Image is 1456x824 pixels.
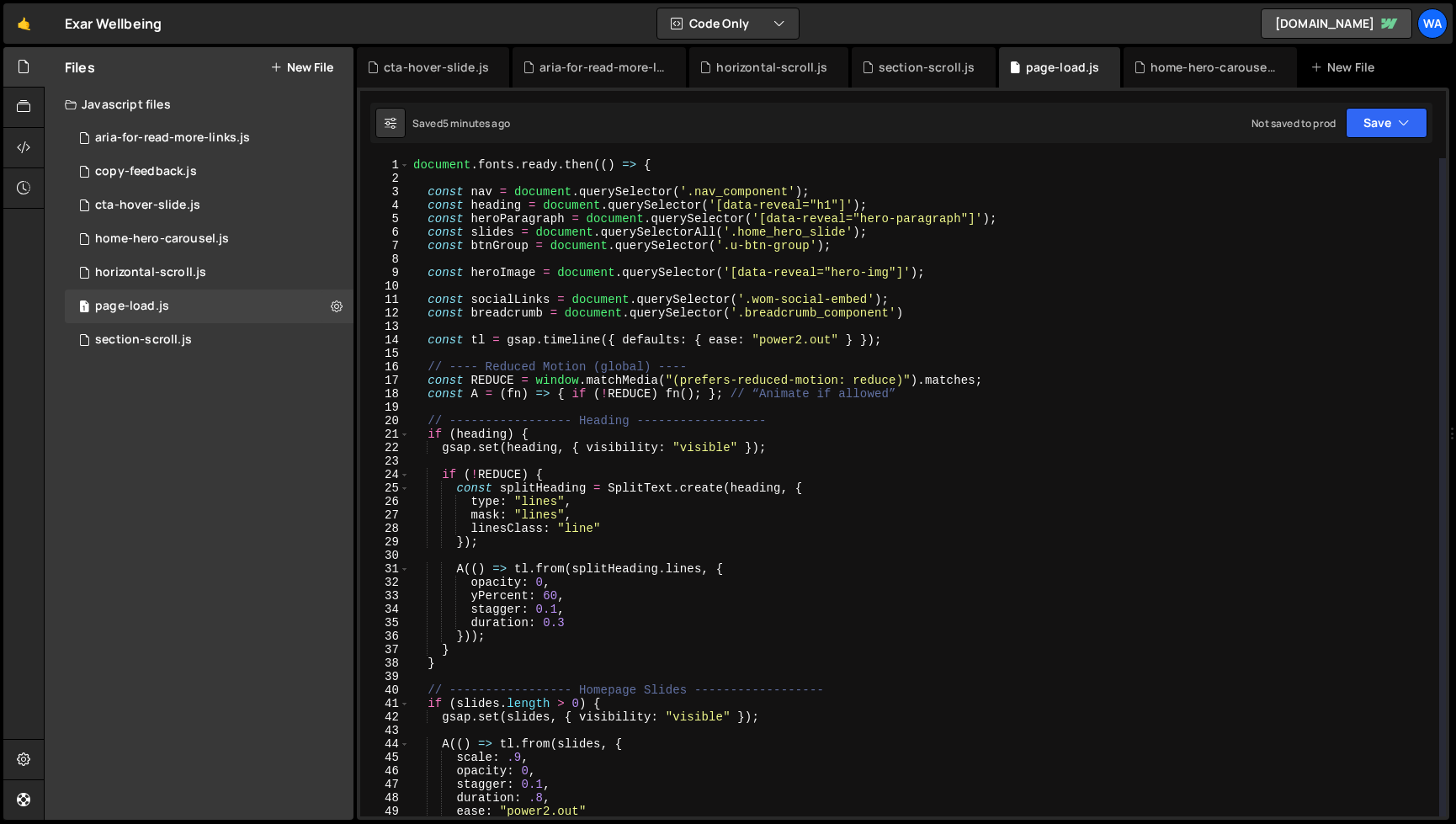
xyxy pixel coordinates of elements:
div: 33 [360,589,410,603]
div: 16122/46370.js [65,121,353,155]
div: 22 [360,441,410,455]
div: Not saved to prod [1251,116,1336,130]
div: 27 [360,508,410,522]
div: 35 [360,616,410,630]
div: 23 [360,455,410,468]
div: 8 [360,253,410,266]
div: 17 [360,374,410,387]
div: page-load.js [1026,59,1100,76]
div: 46 [360,764,410,778]
div: 11 [360,293,410,306]
div: 1 [360,158,410,172]
div: 2 [360,172,410,185]
div: 42 [360,710,410,724]
div: Saved [412,116,510,130]
div: 45 [360,751,410,764]
div: copy-feedback.js [95,164,197,179]
div: 7 [360,239,410,253]
div: 12 [360,306,410,320]
div: 39 [360,670,410,683]
div: 29 [360,535,410,549]
div: home-hero-carousel.js [95,231,229,247]
div: 16 [360,360,410,374]
div: horizontal-scroll.js [95,265,206,280]
a: [DOMAIN_NAME] [1261,8,1412,39]
a: 🤙 [3,3,45,44]
div: aria-for-read-more-links.js [539,59,666,76]
div: 20 [360,414,410,428]
div: 21 [360,428,410,441]
div: 16122/45954.js [65,323,353,357]
a: wa [1417,8,1448,39]
div: 32 [360,576,410,589]
div: 26 [360,495,410,508]
div: 47 [360,778,410,791]
div: 9 [360,266,410,279]
div: New File [1310,59,1381,76]
div: Exar Wellbeing [65,13,162,34]
div: 4 [360,199,410,212]
div: 37 [360,643,410,657]
div: 49 [360,805,410,818]
div: 48 [360,791,410,805]
div: 19 [360,401,410,414]
div: 18 [360,387,410,401]
div: 16122/44019.js [65,189,353,222]
div: 16122/45071.js [65,256,353,290]
button: New File [270,61,333,74]
div: 40 [360,683,410,697]
span: 1 [79,301,89,315]
div: 16122/44105.js [65,290,353,323]
div: 6 [360,226,410,239]
div: 16122/43585.js [65,222,353,256]
div: 24 [360,468,410,481]
div: 5 [360,212,410,226]
div: 41 [360,697,410,710]
div: 25 [360,481,410,495]
button: Code Only [657,8,799,39]
div: 44 [360,737,410,751]
div: 13 [360,320,410,333]
div: 34 [360,603,410,616]
div: page-load.js [95,299,169,314]
div: aria-for-read-more-links.js [95,130,250,146]
div: cta-hover-slide.js [95,198,200,213]
div: 15 [360,347,410,360]
div: 14 [360,333,410,347]
div: 38 [360,657,410,670]
div: Javascript files [45,88,353,121]
h2: Files [65,58,95,77]
div: section-scroll.js [879,59,975,76]
div: horizontal-scroll.js [716,59,827,76]
div: 28 [360,522,410,535]
div: section-scroll.js [95,332,192,348]
div: 31 [360,562,410,576]
div: 36 [360,630,410,643]
div: 5 minutes ago [443,116,510,130]
div: home-hero-carousel.js [1150,59,1277,76]
div: 3 [360,185,410,199]
div: 30 [360,549,410,562]
button: Save [1346,108,1427,138]
div: 10 [360,279,410,293]
div: 43 [360,724,410,737]
div: 16122/43314.js [65,155,353,189]
div: cta-hover-slide.js [384,59,489,76]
